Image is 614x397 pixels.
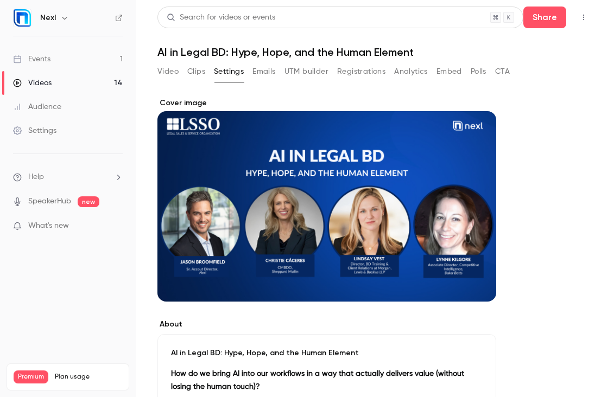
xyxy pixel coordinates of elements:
div: Audience [13,101,61,112]
button: Analytics [394,63,428,80]
button: Polls [471,63,486,80]
span: Help [28,171,44,183]
button: Clips [187,63,205,80]
label: Cover image [157,98,496,108]
label: About [157,319,496,330]
button: Registrations [337,63,385,80]
h6: Nexl [40,12,56,23]
div: Settings [13,125,56,136]
li: help-dropdown-opener [13,171,123,183]
button: Video [157,63,179,80]
section: Cover image [157,98,496,302]
a: SpeakerHub [28,196,71,207]
button: Settings [214,63,244,80]
span: Plan usage [55,373,122,381]
button: Embed [436,63,462,80]
img: Nexl [14,9,31,27]
p: AI in Legal BD: Hype, Hope, and the Human Element [171,348,483,358]
strong: How do we bring AI into our workflows in a way that actually delivers value (without losing the h... [171,370,464,390]
button: Share [523,7,566,28]
button: CTA [495,63,510,80]
h1: AI in Legal BD: Hype, Hope, and the Human Element [157,46,592,59]
button: UTM builder [284,63,328,80]
span: new [78,196,99,207]
iframe: Noticeable Trigger [110,221,123,231]
button: Top Bar Actions [575,9,592,26]
button: Emails [252,63,275,80]
div: Events [13,54,50,65]
span: Premium [14,370,48,383]
div: Search for videos or events [167,12,275,23]
div: Videos [13,78,52,88]
span: What's new [28,220,69,232]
